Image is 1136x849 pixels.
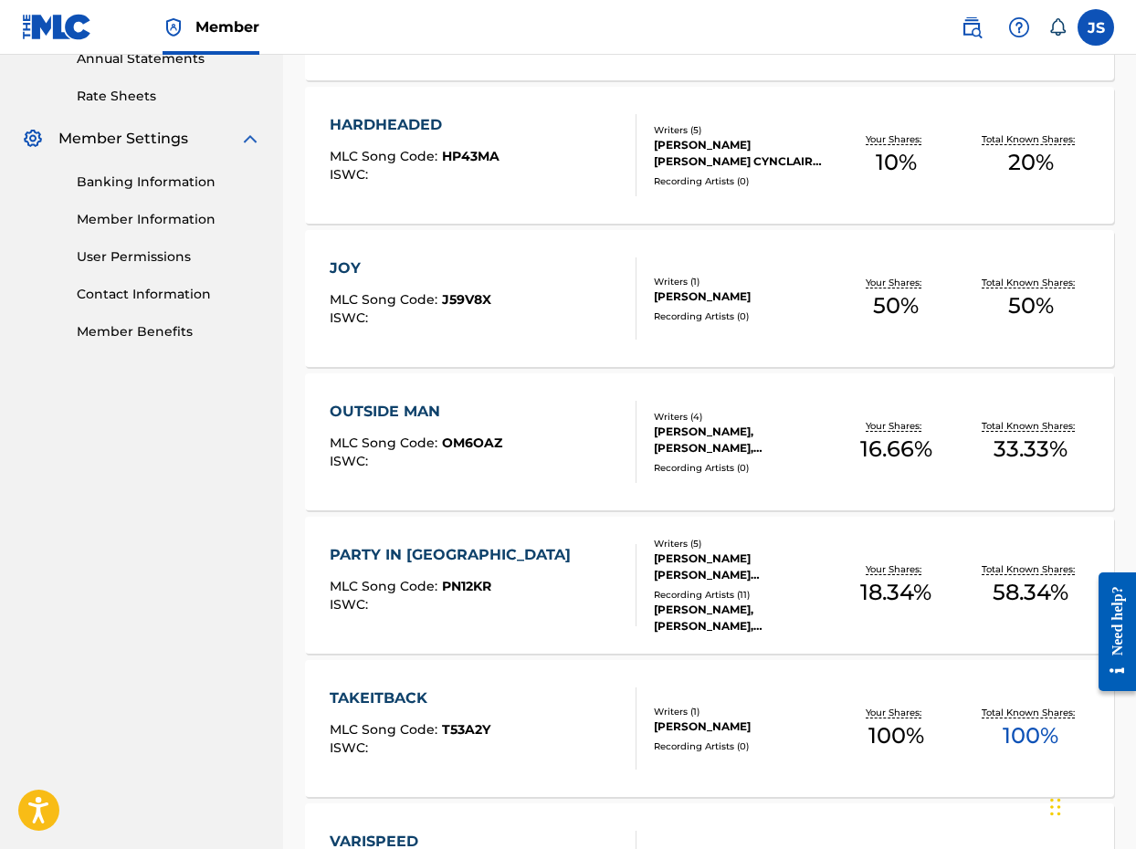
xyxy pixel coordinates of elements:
span: HP43MA [442,148,500,164]
span: MLC Song Code : [330,148,442,164]
div: [PERSON_NAME] [654,718,828,735]
div: Help [1001,9,1037,46]
span: Member [195,16,259,37]
iframe: Chat Widget [1045,761,1136,849]
a: JOYMLC Song Code:J59V8XISWC:Writers (1)[PERSON_NAME]Recording Artists (0)Your Shares:50%Total Kno... [305,230,1114,367]
span: MLC Song Code : [330,578,442,594]
div: Writers ( 5 ) [654,537,828,550]
span: MLC Song Code : [330,721,442,738]
span: 50 % [1008,289,1054,322]
div: [PERSON_NAME] [PERSON_NAME] [PERSON_NAME], [PERSON_NAME] E [PERSON_NAME] [PERSON_NAME] [654,550,828,583]
div: JOY [330,257,491,279]
span: 50 % [873,289,919,322]
span: 100 % [868,719,924,752]
span: 20 % [1008,146,1054,179]
div: TAKEITBACK [330,687,490,709]
a: User Permissions [77,247,261,267]
span: ISWC : [330,596,373,613]
span: 10 % [876,146,917,179]
span: 100 % [1003,719,1058,752]
a: Annual Statements [77,49,261,68]
a: Rate Sheets [77,87,261,106]
p: Total Known Shares: [982,419,1079,433]
a: Member Information [77,210,261,229]
p: Your Shares: [866,706,926,719]
div: Recording Artists ( 0 ) [654,461,828,475]
div: OUTSIDE MAN [330,401,502,423]
span: OM6OAZ [442,435,502,451]
div: Notifications [1048,18,1067,37]
div: HARDHEADED [330,114,500,136]
span: 16.66 % [860,433,932,466]
div: [PERSON_NAME], [PERSON_NAME], [PERSON_NAME], [PERSON_NAME], [PERSON_NAME] [654,602,828,634]
img: MLC Logo [22,14,92,40]
span: MLC Song Code : [330,435,442,451]
a: TAKEITBACKMLC Song Code:T53A2YISWC:Writers (1)[PERSON_NAME]Recording Artists (0)Your Shares:100%T... [305,660,1114,797]
img: search [961,16,983,38]
img: help [1008,16,1030,38]
p: Total Known Shares: [982,276,1079,289]
div: Writers ( 1 ) [654,275,828,288]
p: Total Known Shares: [982,706,1079,719]
img: Top Rightsholder [163,16,184,38]
a: Member Benefits [77,322,261,341]
span: 18.34 % [860,576,931,609]
p: Total Known Shares: [982,132,1079,146]
span: T53A2Y [442,721,490,738]
div: Writers ( 4 ) [654,410,828,424]
div: Writers ( 5 ) [654,123,828,137]
div: PARTY IN [GEOGRAPHIC_DATA] [330,544,580,566]
a: OUTSIDE MANMLC Song Code:OM6OAZISWC:Writers (4)[PERSON_NAME], [PERSON_NAME], [PERSON_NAME], [PERS... [305,373,1114,510]
span: J59V8X [442,291,491,308]
p: Your Shares: [866,562,926,576]
span: ISWC : [330,453,373,469]
div: [PERSON_NAME] [PERSON_NAME] CYNCLAIR [PERSON_NAME], [PERSON_NAME], [PERSON_NAME], [PERSON_NAME] [654,137,828,170]
span: ISWC : [330,166,373,183]
span: ISWC : [330,739,373,756]
a: HARDHEADEDMLC Song Code:HP43MAISWC:Writers (5)[PERSON_NAME] [PERSON_NAME] CYNCLAIR [PERSON_NAME],... [305,87,1114,224]
p: Your Shares: [866,276,926,289]
a: Public Search [953,9,990,46]
span: PN12KR [442,578,491,594]
a: PARTY IN [GEOGRAPHIC_DATA]MLC Song Code:PN12KRISWC:Writers (5)[PERSON_NAME] [PERSON_NAME] [PERSON... [305,517,1114,654]
div: Recording Artists ( 0 ) [654,309,828,323]
a: Contact Information [77,285,261,304]
div: User Menu [1078,9,1114,46]
span: 33.33 % [994,433,1068,466]
span: 58.34 % [993,576,1068,609]
span: ISWC : [330,309,373,326]
div: Drag [1050,780,1061,834]
span: MLC Song Code : [330,291,442,308]
div: Recording Artists ( 0 ) [654,739,828,753]
a: Banking Information [77,173,261,192]
div: [PERSON_NAME] [654,288,828,305]
div: [PERSON_NAME], [PERSON_NAME], [PERSON_NAME], [PERSON_NAME] [654,424,828,456]
div: Recording Artists ( 0 ) [654,174,828,188]
div: Recording Artists ( 11 ) [654,588,828,602]
img: Member Settings [22,128,44,150]
div: Writers ( 1 ) [654,705,828,718]
p: Your Shares: [866,419,926,433]
p: Total Known Shares: [982,562,1079,576]
iframe: Resource Center [1085,554,1136,710]
img: expand [239,128,261,150]
p: Your Shares: [866,132,926,146]
span: Member Settings [58,128,188,150]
